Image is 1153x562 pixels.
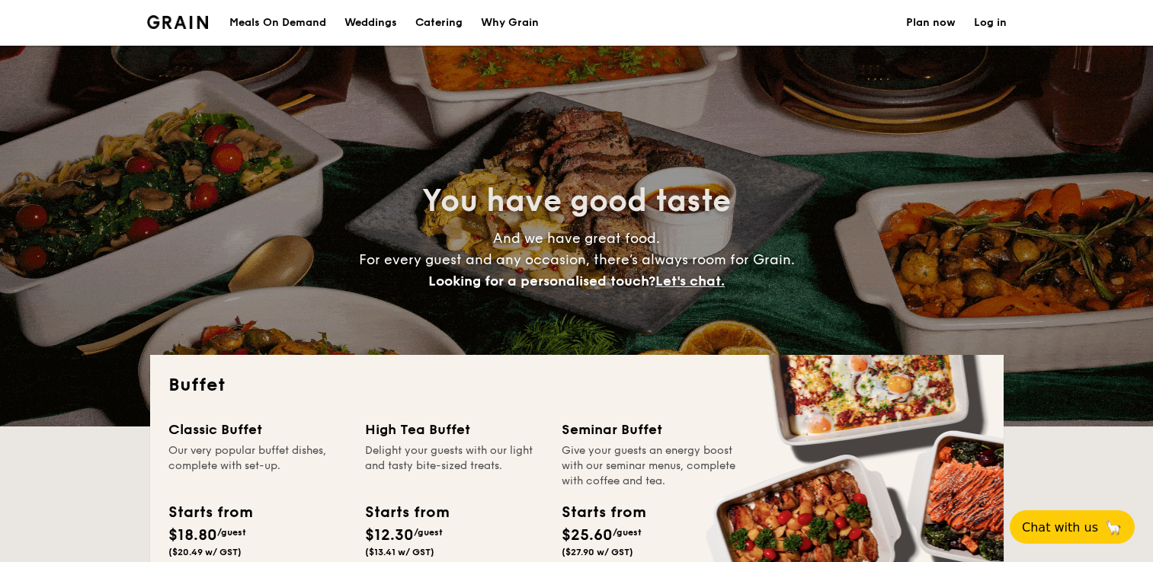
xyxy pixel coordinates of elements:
span: Let's chat. [655,273,725,289]
span: ($13.41 w/ GST) [365,547,434,557]
div: Our very popular buffet dishes, complete with set-up. [168,443,347,489]
div: Give your guests an energy boost with our seminar menus, complete with coffee and tea. [562,443,740,489]
span: You have good taste [422,183,731,219]
span: Looking for a personalised touch? [428,273,655,289]
div: Starts from [168,501,251,524]
span: /guest [217,527,246,538]
span: Chat with us [1022,520,1098,535]
span: $25.60 [562,526,613,544]
span: ($27.90 w/ GST) [562,547,633,557]
img: Grain [147,15,209,29]
h2: Buffet [168,373,985,398]
button: Chat with us🦙 [1010,510,1135,544]
div: Classic Buffet [168,419,347,440]
a: Logotype [147,15,209,29]
div: Starts from [365,501,448,524]
div: Starts from [562,501,645,524]
span: 🦙 [1104,519,1123,536]
span: $18.80 [168,526,217,544]
span: /guest [613,527,642,538]
span: And we have great food. For every guest and any occasion, there’s always room for Grain. [359,230,795,289]
span: ($20.49 w/ GST) [168,547,242,557]
div: Seminar Buffet [562,419,740,440]
span: /guest [414,527,443,538]
div: High Tea Buffet [365,419,543,440]
span: $12.30 [365,526,414,544]
div: Delight your guests with our light and tasty bite-sized treats. [365,443,543,489]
